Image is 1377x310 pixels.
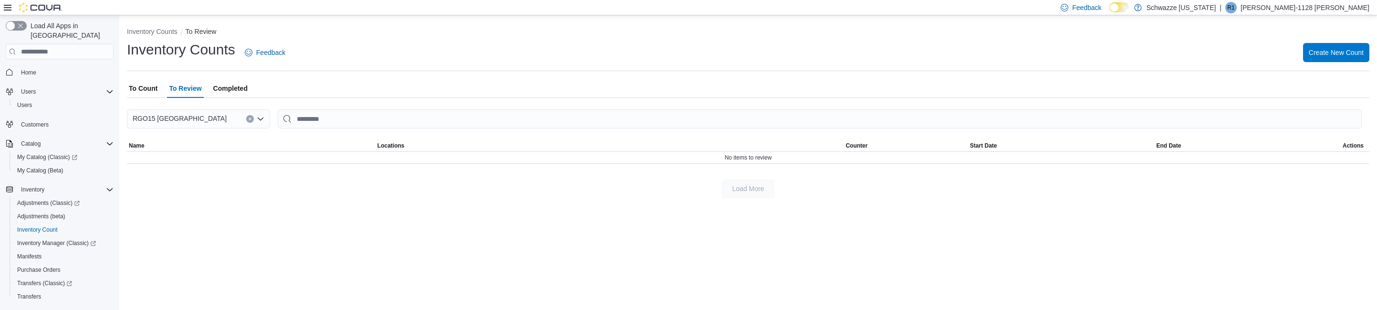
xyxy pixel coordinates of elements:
[2,137,117,150] button: Catalog
[13,99,114,111] span: Users
[13,237,114,249] span: Inventory Manager (Classic)
[377,142,405,150] span: Locations
[1241,2,1369,13] p: [PERSON_NAME]-1128 [PERSON_NAME]
[1072,3,1101,12] span: Feedback
[17,184,48,195] button: Inventory
[1227,2,1234,13] span: R1
[13,237,100,249] a: Inventory Manager (Classic)
[17,266,61,274] span: Purchase Orders
[127,140,376,151] button: Name
[10,290,117,303] button: Transfers
[13,251,45,262] a: Manifests
[1309,48,1364,57] span: Create New Count
[21,69,36,76] span: Home
[725,154,772,161] span: No items to review
[21,140,41,148] span: Catalog
[2,183,117,196] button: Inventory
[17,199,80,207] span: Adjustments (Classic)
[129,79,157,98] span: To Count
[1147,2,1216,13] p: Schwazze [US_STATE]
[1225,2,1237,13] div: Rebekah-1128 Castillo
[17,101,32,109] span: Users
[13,99,36,111] a: Users
[13,291,114,302] span: Transfers
[169,79,201,98] span: To Review
[1109,2,1129,12] input: Dark Mode
[732,184,764,193] span: Load More
[13,278,76,289] a: Transfers (Classic)
[10,164,117,177] button: My Catalog (Beta)
[17,119,52,130] a: Customers
[13,197,83,209] a: Adjustments (Classic)
[17,226,58,234] span: Inventory Count
[13,224,114,235] span: Inventory Count
[13,197,114,209] span: Adjustments (Classic)
[13,264,64,276] a: Purchase Orders
[1303,43,1369,62] button: Create New Count
[17,86,40,97] button: Users
[10,196,117,210] a: Adjustments (Classic)
[10,223,117,236] button: Inventory Count
[17,138,44,150] button: Catalog
[21,121,49,128] span: Customers
[13,165,114,176] span: My Catalog (Beta)
[2,85,117,98] button: Users
[13,264,114,276] span: Purchase Orders
[13,224,62,235] a: Inventory Count
[13,165,67,176] a: My Catalog (Beta)
[21,88,36,96] span: Users
[17,213,65,220] span: Adjustments (beta)
[1156,142,1181,150] span: End Date
[17,279,72,287] span: Transfers (Classic)
[17,118,114,130] span: Customers
[13,291,45,302] a: Transfers
[968,140,1155,151] button: Start Date
[133,113,227,124] span: RGO15 [GEOGRAPHIC_DATA]
[246,115,254,123] button: Clear input
[1343,142,1364,150] span: Actions
[21,186,44,193] span: Inventory
[13,151,81,163] a: My Catalog (Classic)
[256,48,285,57] span: Feedback
[19,3,62,12] img: Cova
[17,293,41,300] span: Transfers
[127,40,235,59] h1: Inventory Counts
[27,21,114,40] span: Load All Apps in [GEOGRAPHIC_DATA]
[2,65,117,79] button: Home
[376,140,844,151] button: Locations
[127,27,1369,38] nav: An example of EuiBreadcrumbs
[1220,2,1221,13] p: |
[10,250,117,263] button: Manifests
[17,239,96,247] span: Inventory Manager (Classic)
[278,109,1362,128] input: This is a search bar. After typing your query, hit enter to filter the results lower in the page.
[186,28,217,35] button: To Review
[13,211,69,222] a: Adjustments (beta)
[17,184,114,195] span: Inventory
[13,251,114,262] span: Manifests
[10,98,117,112] button: Users
[241,43,289,62] a: Feedback
[17,153,77,161] span: My Catalog (Classic)
[17,167,63,174] span: My Catalog (Beta)
[257,115,264,123] button: Open list of options
[17,86,114,97] span: Users
[10,236,117,250] a: Inventory Manager (Classic)
[17,253,42,260] span: Manifests
[845,142,867,150] span: Counter
[13,278,114,289] span: Transfers (Classic)
[213,79,248,98] span: Completed
[17,138,114,150] span: Catalog
[2,118,117,131] button: Customers
[970,142,997,150] span: Start Date
[844,140,968,151] button: Counter
[10,210,117,223] button: Adjustments (beta)
[13,151,114,163] span: My Catalog (Classic)
[13,211,114,222] span: Adjustments (beta)
[1154,140,1341,151] button: End Date
[127,28,177,35] button: Inventory Counts
[10,263,117,277] button: Purchase Orders
[17,67,40,78] a: Home
[129,142,145,150] span: Name
[17,66,114,78] span: Home
[1109,12,1110,13] span: Dark Mode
